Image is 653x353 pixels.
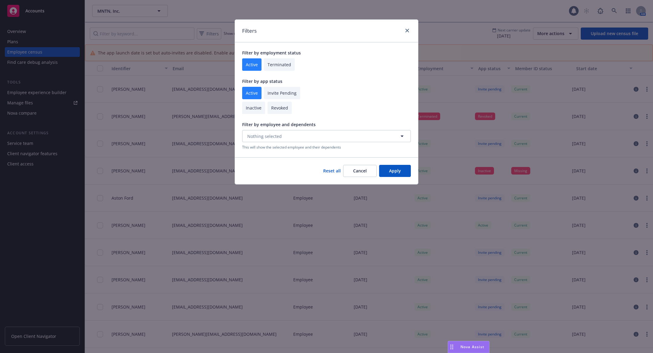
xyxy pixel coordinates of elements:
span: Nothing selected [247,133,282,139]
p: Filter by employment status [242,50,411,56]
span: Nova Assist [460,344,484,349]
p: This will show the selected employee and their dependents [242,145,411,150]
button: Nothing selected [242,130,411,142]
button: Apply [379,165,411,177]
button: Nova Assist [448,341,489,353]
div: Drag to move [448,341,456,353]
p: Filter by app status [242,78,411,84]
a: close [404,27,411,34]
h1: Filters [242,27,257,35]
button: Cancel [343,165,377,177]
a: Reset all [323,168,341,174]
p: Filter by employee and dependents [242,121,411,128]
